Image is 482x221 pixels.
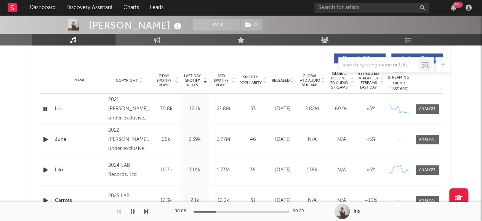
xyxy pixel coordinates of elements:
[358,166,384,174] div: <5%
[55,77,105,83] div: Name
[396,56,431,61] span: Features ( 1 )
[358,71,379,90] span: Estimated % Playlist Streams Last Day
[55,136,105,144] a: June
[329,166,354,174] div: N/A
[299,136,325,144] div: N/A
[154,166,179,174] div: 10.7k
[154,105,179,113] div: 79.8k
[183,74,203,87] span: Last Day Spotify Plays
[108,95,150,123] div: 2021 [PERSON_NAME], under exclusive license to Hunnydew Recordings.
[240,197,266,205] div: 31
[358,197,384,205] div: ~ 10 %
[211,136,236,144] div: 3.77M
[358,105,384,113] div: <5%
[388,69,410,92] div: Global Streaming Trend (Last 60D)
[240,105,266,113] div: 53
[240,136,266,144] div: 46
[299,166,325,174] div: 138k
[329,105,354,113] div: 69.9k
[334,53,386,63] button: Originals(29)
[183,166,207,174] div: 3.01k
[108,161,150,179] div: 2024 LAB Records, Ltd
[211,166,236,174] div: 1.73M
[154,136,179,144] div: 26k
[175,207,190,216] div: 00:06
[453,2,463,8] div: 99 +
[270,105,296,113] div: [DATE]
[55,105,105,113] a: Iris
[329,197,354,205] div: N/A
[55,197,105,205] a: Carrots
[451,5,456,11] button: 99+
[55,166,105,174] a: Lilo
[211,74,231,87] span: ATD Spotify Plays
[270,197,296,205] div: [DATE]
[108,192,150,210] div: 2025 LAB Records, Ltd
[154,197,179,205] div: 12.3k
[211,105,236,113] div: 21.8M
[339,56,374,61] span: Originals ( 29 )
[391,53,443,63] button: Features(1)
[329,136,354,144] div: N/A
[183,136,207,144] div: 3.39k
[358,136,384,144] div: <5%
[183,105,207,113] div: 12.1k
[314,3,429,13] input: Search for artists
[299,105,325,113] div: 2.82M
[89,19,183,32] div: [PERSON_NAME]
[272,78,290,83] span: Released
[329,71,350,90] span: Global Rolling 7D Audio Streams
[154,74,174,87] span: 7 Day Spotify Plays
[193,19,240,31] button: Track
[183,197,207,205] div: 2.1k
[211,197,236,205] div: 12.3k
[270,166,296,174] div: [DATE]
[293,207,308,216] div: 00:29
[339,62,419,68] input: Search by song name or URL
[354,208,360,215] div: Iris
[299,197,325,205] div: N/A
[239,74,262,86] span: Spotify Popularity
[240,19,263,31] span: ( 1 )
[240,166,266,174] div: 36
[116,78,138,83] span: Copyright
[241,19,263,31] button: (1)
[299,74,320,87] span: Global ATD Audio Streams
[108,126,150,153] div: 2022 [PERSON_NAME], under exclusive license to Hunnydew Recordings.
[270,136,296,144] div: [DATE]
